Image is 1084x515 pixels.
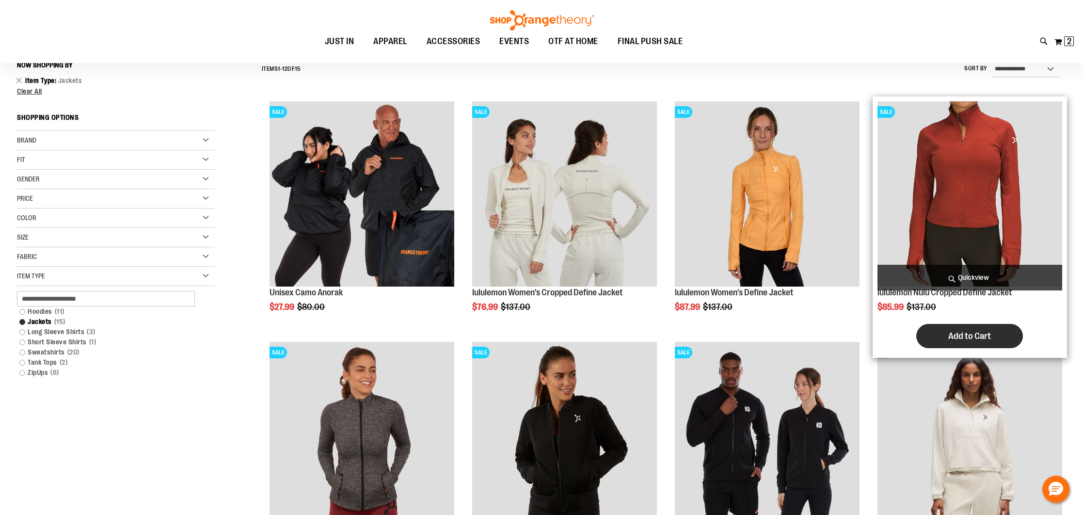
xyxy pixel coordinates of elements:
a: Clear All [17,88,215,95]
span: Size [17,233,29,241]
span: SALE [270,347,287,358]
span: 15 [52,317,68,327]
span: Add to Cart [948,331,991,341]
img: Shop Orangetheory [489,10,595,31]
span: Fit [17,156,25,163]
span: 20 [65,347,82,357]
span: 11 [52,306,67,317]
a: Product image for lululemon Define Jacket CroppedSALE [472,101,657,288]
a: OTF AT HOME [539,31,608,53]
span: SALE [675,347,692,358]
span: SALE [472,347,490,358]
a: APPAREL [364,31,417,52]
a: EVENTS [490,31,539,53]
button: Add to Cart [916,324,1023,348]
span: JUST IN [325,31,354,52]
span: EVENTS [499,31,529,52]
span: 1 [87,337,99,347]
h2: Items - of [262,62,301,77]
div: product [873,97,1067,358]
span: Price [17,194,33,202]
span: SALE [675,106,692,118]
a: Product image for Unisex Camo AnorakSALE [270,101,454,288]
img: Product image for lululemon Nulu Cropped Define Jacket [877,101,1062,286]
a: Tank Tops2 [15,357,205,368]
img: Product image for lululemon Define Jacket [675,101,860,286]
span: SALE [270,106,287,118]
div: product [467,97,662,337]
a: Long Sleeve Shirts3 [15,327,205,337]
span: OTF AT HOME [548,31,598,52]
span: $80.00 [297,302,326,312]
span: $87.99 [675,302,701,312]
a: ZipUps6 [15,368,205,378]
span: 1 [278,65,280,72]
span: $76.99 [472,302,499,312]
span: SALE [877,106,895,118]
div: product [670,97,864,337]
span: Fabric [17,253,37,260]
span: APPAREL [373,31,407,52]
a: lululemon Nulu Cropped Define Jacket [877,288,1012,297]
a: Unisex Camo Anorak [270,288,343,297]
a: ACCESSORIES [417,31,490,53]
a: Quickview [877,265,1062,290]
button: Now Shopping by [17,57,78,73]
a: Short Sleeve Shirts1 [15,337,205,347]
div: product [265,97,459,337]
a: Jackets15 [15,317,205,327]
span: $137.00 [907,302,938,312]
span: 6 [48,368,62,378]
a: Sweatshirts20 [15,347,205,357]
a: Product image for lululemon Define JacketSALE [675,101,860,288]
span: Brand [17,136,36,144]
a: lululemon Women's Cropped Define Jacket [472,288,623,297]
a: FINAL PUSH SALE [608,31,693,53]
span: $27.99 [270,302,296,312]
span: 2 [57,357,70,368]
a: lululemon Women's Define Jacket [675,288,794,297]
a: Hoodies11 [15,306,205,317]
span: ACCESSORIES [427,31,480,52]
a: Product image for lululemon Nulu Cropped Define JacketSALE [877,101,1062,288]
a: JUST IN [315,31,364,53]
span: 3 [84,327,98,337]
span: 15 [295,65,301,72]
span: 2 [1067,36,1071,46]
span: Color [17,214,36,222]
img: Product image for Unisex Camo Anorak [270,101,454,286]
span: Gender [17,175,40,183]
span: $85.99 [877,302,905,312]
span: 12 [282,65,287,72]
button: Hello, have a question? Let’s chat. [1042,476,1069,503]
label: Sort By [964,64,988,73]
span: $137.00 [501,302,532,312]
span: FINAL PUSH SALE [618,31,683,52]
span: Item Type [25,77,58,84]
span: Item Type [17,272,45,280]
img: Product image for lululemon Define Jacket Cropped [472,101,657,286]
strong: Shopping Options [17,109,215,131]
span: Clear All [17,87,42,95]
span: SALE [472,106,490,118]
span: Jackets [58,77,82,84]
span: $137.00 [703,302,734,312]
